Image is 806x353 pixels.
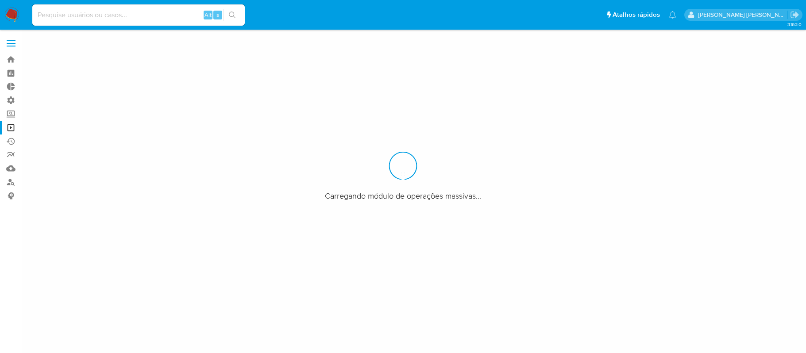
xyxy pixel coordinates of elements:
[698,11,787,19] p: sergina.neta@mercadolivre.com
[204,11,212,19] span: Alt
[790,10,799,19] a: Sair
[613,10,660,19] span: Atalhos rápidos
[32,9,245,21] input: Pesquise usuários ou casos...
[325,191,481,201] span: Carregando módulo de operações massivas...
[223,9,241,21] button: search-icon
[669,11,676,19] a: Notificações
[216,11,219,19] span: s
